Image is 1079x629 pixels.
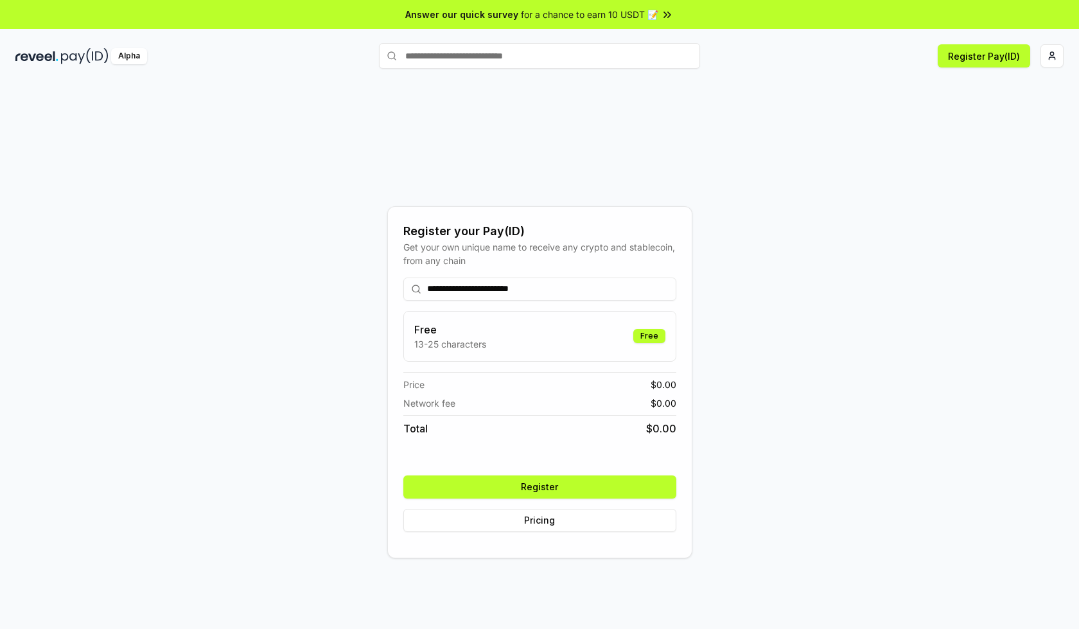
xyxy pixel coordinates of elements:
div: Alpha [111,48,147,64]
span: $ 0.00 [651,378,676,391]
button: Register Pay(ID) [938,44,1030,67]
div: Free [633,329,665,343]
span: Answer our quick survey [405,8,518,21]
div: Get your own unique name to receive any crypto and stablecoin, from any chain [403,240,676,267]
button: Register [403,475,676,499]
div: Register your Pay(ID) [403,222,676,240]
h3: Free [414,322,486,337]
span: Price [403,378,425,391]
span: for a chance to earn 10 USDT 📝 [521,8,658,21]
span: $ 0.00 [646,421,676,436]
span: $ 0.00 [651,396,676,410]
span: Total [403,421,428,436]
img: pay_id [61,48,109,64]
img: reveel_dark [15,48,58,64]
button: Pricing [403,509,676,532]
span: Network fee [403,396,455,410]
p: 13-25 characters [414,337,486,351]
